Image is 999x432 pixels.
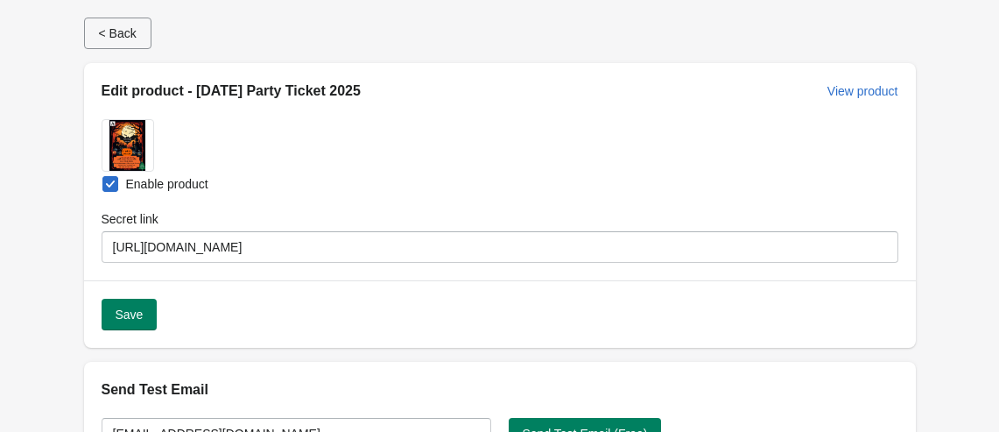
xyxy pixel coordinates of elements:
button: Save [102,299,158,330]
span: Save [116,308,144,322]
span: Enable product [126,175,208,193]
input: https://secret-url.com [102,231,898,263]
span: View product [827,84,898,98]
button: < Back [84,18,151,49]
button: View product [820,75,905,107]
label: Secret link [102,210,158,228]
h2: Send Test Email [102,379,898,400]
span: < Back [99,26,137,40]
img: PHOTO-2025-09-26-18-37-05.jpg [109,120,145,171]
h2: Edit product - [DATE] Party Ticket 2025 [102,81,813,102]
a: < Back [84,26,151,40]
